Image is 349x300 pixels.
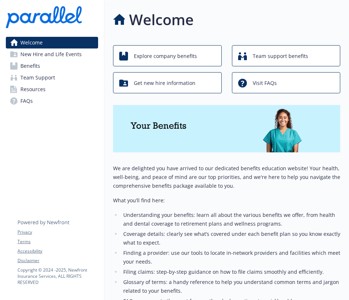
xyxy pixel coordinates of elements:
[113,45,222,66] button: Explore company benefits
[232,72,341,93] button: Visit FAQs
[20,72,55,83] span: Team Support
[121,230,340,247] li: Coverage details: clearly see what’s covered under each benefit plan so you know exactly what to ...
[20,37,43,48] span: Welcome
[232,45,341,66] button: Team support benefits
[18,257,98,264] a: Disclaimer
[134,49,197,63] span: Explore company benefits
[18,229,98,235] a: Privacy
[20,83,46,95] span: Resources
[6,83,98,95] a: Resources
[6,72,98,83] a: Team Support
[6,95,98,107] a: FAQs
[129,9,194,31] h1: Welcome
[6,60,98,72] a: Benefits
[253,76,277,90] span: Visit FAQs
[18,267,98,285] p: Copyright © 2024 - 2025 , Newfront Insurance Services, ALL RIGHTS RESERVED
[20,48,82,60] span: New Hire and Life Events
[121,278,340,295] li: Glossary of terms: a handy reference to help you understand common terms and jargon related to yo...
[18,248,98,254] a: Accessibility
[113,105,340,152] img: overview page banner
[121,211,340,228] li: Understanding your benefits: learn all about the various benefits we offer, from health and denta...
[113,164,340,190] p: We are delighted you have arrived to our dedicated benefits education website! Your health, well-...
[134,76,195,90] span: Get new hire information
[18,238,98,245] a: Terms
[113,72,222,93] button: Get new hire information
[253,49,308,63] span: Team support benefits
[20,60,40,72] span: Benefits
[113,196,340,205] p: What you’ll find here:
[6,48,98,60] a: New Hire and Life Events
[121,249,340,266] li: Finding a provider: use our tools to locate in-network providers and facilities which meet your n...
[6,37,98,48] a: Welcome
[121,268,340,276] li: Filing claims: step-by-step guidance on how to file claims smoothly and efficiently.
[20,95,33,107] span: FAQs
